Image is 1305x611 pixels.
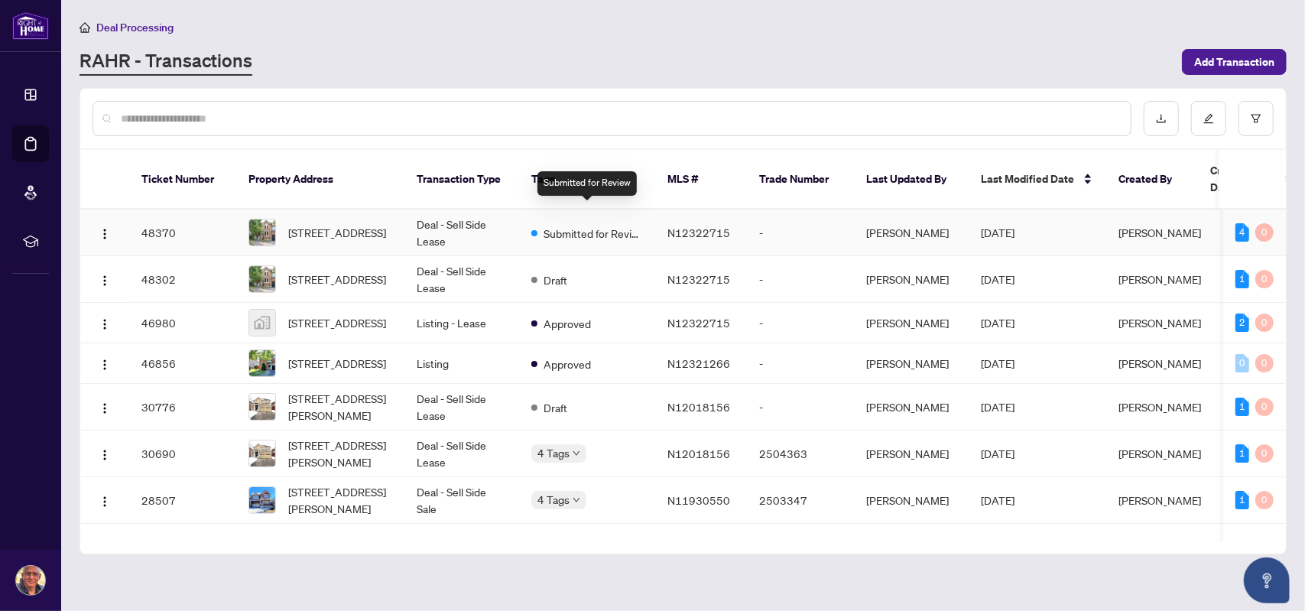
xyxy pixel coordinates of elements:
td: [PERSON_NAME] [854,210,969,256]
div: 0 [1255,270,1274,288]
button: Logo [93,441,117,466]
td: 2503347 [747,477,854,524]
td: [PERSON_NAME] [854,477,969,524]
td: [PERSON_NAME] [854,343,969,384]
span: [STREET_ADDRESS] [288,314,386,331]
div: 0 [1255,398,1274,416]
span: Add Transaction [1194,50,1274,74]
span: Approved [544,356,591,372]
td: - [747,303,854,343]
span: [PERSON_NAME] [1118,400,1201,414]
img: Logo [99,228,111,240]
span: [DATE] [981,356,1014,370]
td: - [747,343,854,384]
span: filter [1251,113,1261,124]
img: Logo [99,318,111,330]
button: Logo [93,267,117,291]
span: Draft [544,271,567,288]
span: N12322715 [667,316,730,330]
th: Last Modified Date [969,150,1106,210]
button: Logo [93,351,117,375]
img: Logo [99,275,111,287]
span: [STREET_ADDRESS][PERSON_NAME] [288,483,392,517]
span: [STREET_ADDRESS][PERSON_NAME] [288,437,392,470]
td: 28507 [129,477,236,524]
span: [PERSON_NAME] [1118,447,1201,460]
img: thumbnail-img [249,266,275,292]
td: [PERSON_NAME] [854,303,969,343]
span: [DATE] [981,447,1014,460]
span: Deal Processing [96,21,174,34]
span: 4 Tags [537,491,570,509]
td: [PERSON_NAME] [854,431,969,477]
img: Logo [99,402,111,414]
span: [DATE] [981,226,1014,239]
div: 0 [1235,354,1249,372]
button: filter [1238,101,1274,136]
th: Transaction Type [404,150,519,210]
div: 1 [1235,398,1249,416]
th: Created Date [1198,150,1305,210]
div: 1 [1235,444,1249,463]
button: Logo [93,395,117,419]
div: Submitted for Review [537,171,637,196]
th: Property Address [236,150,404,210]
span: Submitted for Review [544,225,643,242]
span: N12321266 [667,356,730,370]
td: 46980 [129,303,236,343]
th: Trade Number [747,150,854,210]
span: [DATE] [981,493,1014,507]
td: Deal - Sell Side Lease [404,384,519,431]
span: [PERSON_NAME] [1118,226,1201,239]
img: thumbnail-img [249,310,275,336]
span: download [1156,113,1167,124]
td: - [747,256,854,303]
td: 30690 [129,431,236,477]
td: Deal - Sell Side Lease [404,431,519,477]
button: download [1144,101,1179,136]
div: 2 [1235,314,1249,332]
button: Logo [93,220,117,245]
button: Logo [93,488,117,512]
th: Ticket Number [129,150,236,210]
span: N12322715 [667,272,730,286]
img: logo [12,11,49,40]
span: home [80,22,90,33]
span: [DATE] [981,400,1014,414]
td: Listing - Lease [404,303,519,343]
td: [PERSON_NAME] [854,256,969,303]
td: 30776 [129,384,236,431]
div: 1 [1235,491,1249,509]
img: thumbnail-img [249,487,275,513]
div: 0 [1255,354,1274,372]
span: N12018156 [667,447,730,460]
div: 1 [1235,270,1249,288]
button: edit [1191,101,1226,136]
div: 0 [1255,491,1274,509]
th: MLS # [655,150,747,210]
td: - [747,384,854,431]
span: [DATE] [981,272,1014,286]
img: Logo [99,449,111,461]
div: 4 [1235,223,1249,242]
span: Last Modified Date [981,171,1074,187]
span: down [573,450,580,457]
button: Add Transaction [1182,49,1287,75]
th: Tags [519,150,655,210]
span: [STREET_ADDRESS][PERSON_NAME] [288,390,392,424]
td: Deal - Sell Side Sale [404,477,519,524]
td: 2504363 [747,431,854,477]
span: [DATE] [981,316,1014,330]
td: Deal - Sell Side Lease [404,256,519,303]
td: 46856 [129,343,236,384]
img: Logo [99,496,111,508]
img: thumbnail-img [249,219,275,245]
td: [PERSON_NAME] [854,384,969,431]
span: down [573,496,580,504]
td: Deal - Sell Side Lease [404,210,519,256]
span: Created Date [1210,162,1274,196]
div: 0 [1255,444,1274,463]
span: [PERSON_NAME] [1118,356,1201,370]
span: [PERSON_NAME] [1118,316,1201,330]
span: N12018156 [667,400,730,414]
